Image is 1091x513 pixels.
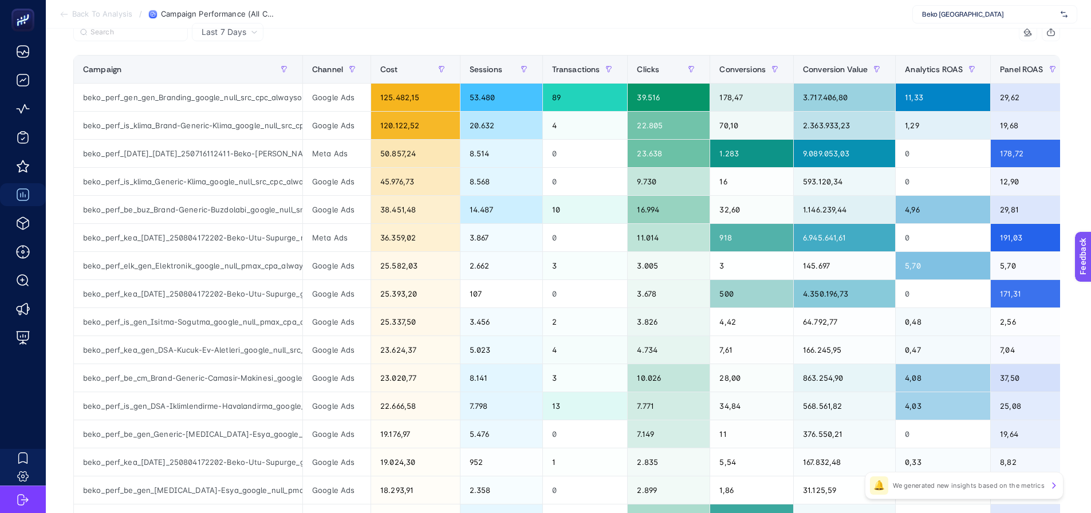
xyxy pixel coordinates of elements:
[991,252,1070,279] div: 5,70
[710,252,793,279] div: 3
[628,420,710,448] div: 7.149
[991,420,1070,448] div: 19,64
[303,224,371,251] div: Meta Ads
[371,336,460,364] div: 23.624,37
[710,140,793,167] div: 1.283
[905,65,963,74] span: Analytics ROAS
[896,336,990,364] div: 0,47
[991,280,1070,307] div: 171,31
[794,476,895,504] div: 31.125,59
[543,392,628,420] div: 13
[74,84,302,111] div: beko_perf_gen_gen_Branding_google_null_src_cpc_alwayson
[303,448,371,476] div: Google Ads
[794,392,895,420] div: 568.561,82
[991,140,1070,167] div: 178,72
[628,336,710,364] div: 4.734
[543,168,628,195] div: 0
[1061,9,1068,20] img: svg%3e
[139,9,142,18] span: /
[794,168,895,195] div: 593.120,34
[896,84,990,111] div: 11,33
[543,420,628,448] div: 0
[303,392,371,420] div: Google Ads
[896,280,990,307] div: 0
[896,364,990,392] div: 4,08
[543,448,628,476] div: 1
[896,308,990,336] div: 0,48
[74,280,302,307] div: beko_perf_kea_[DATE]_250804172202-Beko-Utu-Supurge_google_null_pmax_ssd_01082025-15082025
[303,84,371,111] div: Google Ads
[710,84,793,111] div: 178,47
[710,476,793,504] div: 1,86
[460,448,542,476] div: 952
[628,476,710,504] div: 2.899
[794,280,895,307] div: 4.350.196,73
[303,280,371,307] div: Google Ads
[371,224,460,251] div: 36.359,02
[303,308,371,336] div: Google Ads
[303,168,371,195] div: Google Ads
[794,364,895,392] div: 863.254,90
[710,448,793,476] div: 5,54
[460,476,542,504] div: 2.358
[628,308,710,336] div: 3.826
[303,252,371,279] div: Google Ads
[628,252,710,279] div: 3.005
[460,336,542,364] div: 5.023
[74,336,302,364] div: beko_perf_kea_gen_DSA-Kucuk-Ev-Aletleri_google_null_src_cpc_alwayson
[460,280,542,307] div: 107
[552,65,600,74] span: Transactions
[460,252,542,279] div: 2.662
[371,364,460,392] div: 23.020,77
[794,224,895,251] div: 6.945.641,61
[371,140,460,167] div: 50.857,24
[460,364,542,392] div: 8.141
[896,112,990,139] div: 1,29
[628,112,710,139] div: 22.805
[1000,65,1043,74] span: Panel ROAS
[312,65,343,74] span: Channel
[371,112,460,139] div: 120.122,52
[896,448,990,476] div: 0,33
[628,224,710,251] div: 11.014
[991,308,1070,336] div: 2,56
[991,168,1070,195] div: 12,90
[710,392,793,420] div: 34,84
[710,420,793,448] div: 11
[74,476,302,504] div: beko_perf_be_gen_[MEDICAL_DATA]-Esya_google_null_pmax_cpa_alwayson
[794,448,895,476] div: 167.832,48
[543,224,628,251] div: 0
[371,196,460,223] div: 38.451,48
[637,65,659,74] span: Clicks
[794,308,895,336] div: 64.792,77
[380,65,398,74] span: Cost
[710,336,793,364] div: 7,61
[543,336,628,364] div: 4
[371,448,460,476] div: 19.024,30
[794,140,895,167] div: 9.089.053,03
[74,224,302,251] div: beko_perf_kea_[DATE]_250804172202-Beko-Utu-Supurge_meta_null_multi_cpa_01082025-15082025
[74,364,302,392] div: beko_perf_be_cm_Brand-Generic-Camasir-Makinesi_google_null_src_cpc_alwayson
[460,84,542,111] div: 53.480
[543,308,628,336] div: 2
[303,336,371,364] div: Google Ads
[74,420,302,448] div: beko_perf_be_gen_Generic-[MEDICAL_DATA]-Esya_google_null_src_cpc_alwayson
[991,196,1070,223] div: 29,81
[710,364,793,392] div: 28,00
[74,252,302,279] div: beko_perf_elk_gen_Elektronik_google_null_pmax_cpa_alwayson
[303,112,371,139] div: Google Ads
[803,65,868,74] span: Conversion Value
[303,196,371,223] div: Google Ads
[991,84,1070,111] div: 29,62
[628,448,710,476] div: 2.835
[543,112,628,139] div: 4
[543,476,628,504] div: 0
[74,140,302,167] div: beko_perf_[DATE]_[DATE]_250716112411-Beko-[PERSON_NAME]-Havadar-Mikrodalga-Kampanyasi_meta_null_b...
[896,252,990,279] div: 5,70
[922,10,1056,19] span: Beko [GEOGRAPHIC_DATA]
[460,112,542,139] div: 20.632
[371,476,460,504] div: 18.293,91
[991,364,1070,392] div: 37,50
[460,308,542,336] div: 3.456
[893,481,1045,490] p: We generated new insights based on the metrics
